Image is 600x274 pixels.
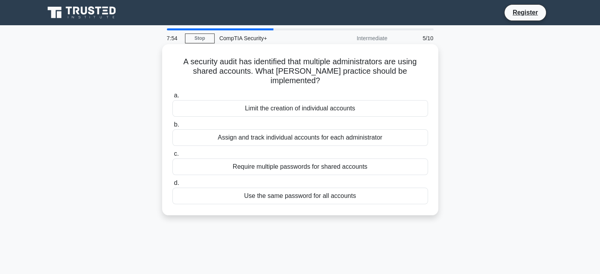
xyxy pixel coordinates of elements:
div: 7:54 [162,30,185,46]
h5: A security audit has identified that multiple administrators are using shared accounts. What [PER... [172,57,429,86]
span: b. [174,121,179,128]
div: Limit the creation of individual accounts [172,100,428,117]
span: c. [174,150,179,157]
div: Require multiple passwords for shared accounts [172,158,428,175]
span: a. [174,92,179,99]
span: d. [174,179,179,186]
div: Use the same password for all accounts [172,188,428,204]
div: 5/10 [392,30,438,46]
a: Register [508,7,542,17]
div: Intermediate [323,30,392,46]
a: Stop [185,34,215,43]
div: CompTIA Security+ [215,30,323,46]
div: Assign and track individual accounts for each administrator [172,129,428,146]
